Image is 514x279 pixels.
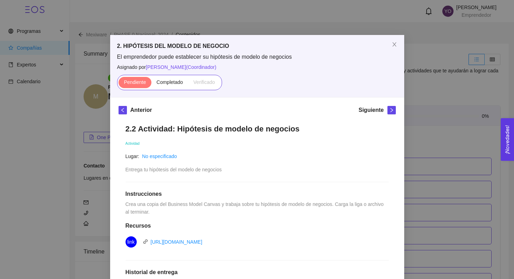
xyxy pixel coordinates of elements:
h1: Recursos [126,222,389,229]
span: Completado [157,79,183,85]
span: Pendiente [124,79,146,85]
span: link [143,239,148,244]
article: Lugar: [126,152,140,160]
h1: Historial de entrega [126,269,389,276]
span: Actividad [126,142,140,145]
h1: Instrucciones [126,191,389,198]
span: link [127,236,135,248]
span: El emprendedor puede establecer su hipótesis de modelo de negocios [117,53,397,61]
span: [PERSON_NAME] ( Coordinador ) [146,64,216,70]
button: Close [385,35,404,55]
button: left [119,106,127,114]
h5: Siguiente [358,106,384,114]
a: No especificado [142,153,177,159]
span: Crea una copia del Business Model Canvas y trabaja sobre tu hipótesis de modelo de negocios. Carg... [126,201,385,215]
button: Open Feedback Widget [501,118,514,161]
span: left [119,108,127,113]
span: Entrega tu hipótesis del modelo de negocios [126,167,222,172]
span: Asignado por [117,63,397,71]
h5: Anterior [130,106,152,114]
a: [URL][DOMAIN_NAME] [151,239,202,245]
span: right [388,108,395,113]
span: Verificado [193,79,215,85]
h1: 2.2 Actividad: Hipótesis de modelo de negocios [126,124,389,134]
span: close [392,42,397,47]
h5: 2. HIPÓTESIS DEL MODELO DE NEGOCIO [117,42,397,50]
button: right [387,106,396,114]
